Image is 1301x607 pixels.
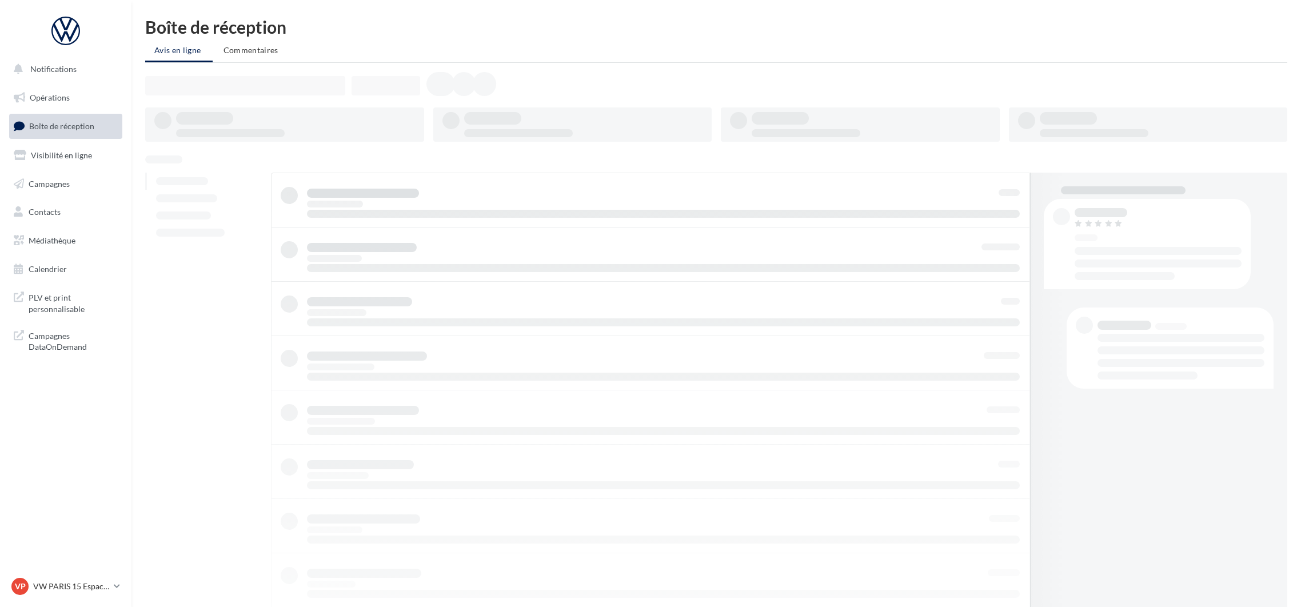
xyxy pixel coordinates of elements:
[7,114,125,138] a: Boîte de réception
[145,18,1287,35] div: Boîte de réception
[30,93,70,102] span: Opérations
[7,143,125,167] a: Visibilité en ligne
[9,576,122,597] a: VP VW PARIS 15 Espace Suffren
[29,121,94,131] span: Boîte de réception
[7,200,125,224] a: Contacts
[7,172,125,196] a: Campagnes
[29,235,75,245] span: Médiathèque
[7,285,125,319] a: PLV et print personnalisable
[7,324,125,357] a: Campagnes DataOnDemand
[30,64,77,74] span: Notifications
[29,290,118,314] span: PLV et print personnalisable
[29,328,118,353] span: Campagnes DataOnDemand
[7,257,125,281] a: Calendrier
[7,229,125,253] a: Médiathèque
[33,581,109,592] p: VW PARIS 15 Espace Suffren
[29,207,61,217] span: Contacts
[7,57,120,81] button: Notifications
[224,45,278,55] span: Commentaires
[29,264,67,274] span: Calendrier
[29,178,70,188] span: Campagnes
[31,150,92,160] span: Visibilité en ligne
[7,86,125,110] a: Opérations
[15,581,26,592] span: VP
